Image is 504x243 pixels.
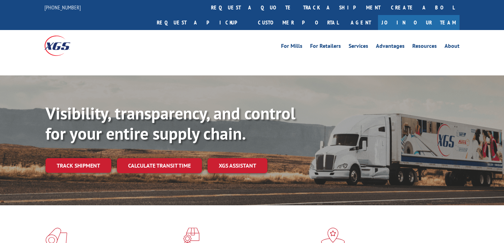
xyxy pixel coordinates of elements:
a: Track shipment [45,158,111,173]
a: [PHONE_NUMBER] [44,4,81,11]
a: XGS ASSISTANT [208,158,267,173]
a: Resources [412,43,437,51]
a: Customer Portal [253,15,344,30]
b: Visibility, transparency, and control for your entire supply chain. [45,102,295,144]
a: Advantages [376,43,405,51]
a: Join Our Team [378,15,460,30]
a: Request a pickup [152,15,253,30]
a: For Retailers [310,43,341,51]
a: For Mills [281,43,302,51]
a: Agent [344,15,378,30]
a: About [444,43,460,51]
a: Calculate transit time [117,158,202,173]
a: Services [349,43,368,51]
